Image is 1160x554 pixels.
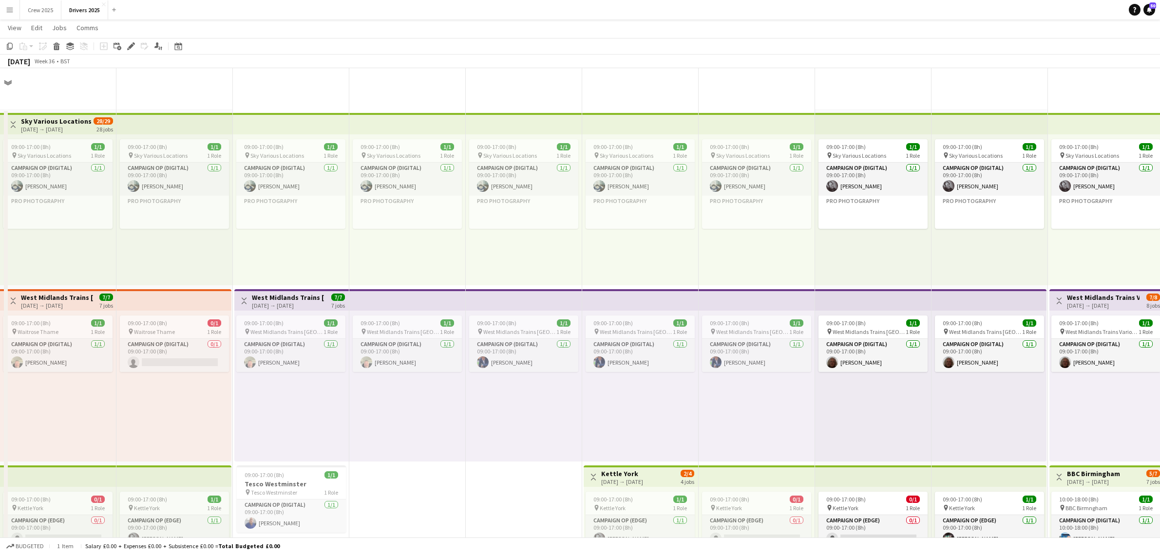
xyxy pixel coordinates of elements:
span: Tesco Westminster [251,489,297,496]
span: 1 Role [1139,152,1153,159]
span: 09:00-17:00 (8h) [593,319,633,327]
span: Sky Various Locations [1065,152,1119,159]
span: 1 Role [324,489,338,496]
app-job-card: 09:00-17:00 (8h)1/1 Sky Various Locations1 RoleCampaign Op (Digital)1/109:00-17:00 (8h)[PERSON_NA... [353,139,462,229]
span: 09:00-17:00 (8h) [943,496,982,503]
span: Sky Various Locations [18,152,71,159]
span: Kettle York [716,504,742,512]
span: 1/1 [324,471,338,479]
app-job-card: 09:00-17:00 (8h)1/1 West Midlands Trains [GEOGRAPHIC_DATA]1 RoleCampaign Op (Digital)1/109:00-17:... [469,315,578,372]
div: 09:00-17:00 (8h)1/1 Sky Various Locations1 RoleCampaign Op (Digital)1/109:00-17:00 (8h)[PERSON_NA... [3,139,113,229]
span: 1/1 [1023,496,1036,503]
app-job-card: 09:00-17:00 (8h)1/1 Sky Various Locations1 RoleCampaign Op (Digital)1/109:00-17:00 (8h)[PERSON_NA... [586,139,695,229]
app-card-role: Campaign Op (Digital)1/109:00-17:00 (8h)[PERSON_NAME] [120,163,229,196]
span: West Midlands Trains Various Locations [1065,328,1139,335]
app-card-role-placeholder: Pro Photography [469,196,578,229]
span: 09:00-17:00 (8h) [477,319,516,327]
div: 4 jobs [681,477,694,485]
button: Crew 2025 [20,0,61,19]
span: 1/1 [673,143,687,150]
app-job-card: 09:00-17:00 (8h)0/1 Waitrose Thame1 RoleCampaign Op (Digital)0/109:00-17:00 (8h) [120,315,229,372]
app-job-card: 09:00-17:00 (8h)1/1 Kettle York1 RoleCampaign Op (Edge)1/109:00-17:00 (8h)[PERSON_NAME] [935,492,1044,548]
span: 1 Role [1022,504,1036,512]
span: 09:00-17:00 (8h) [361,143,400,150]
span: 09:00-17:00 (8h) [11,496,51,503]
div: 09:00-17:00 (8h)1/1 West Midlands Trains [GEOGRAPHIC_DATA]1 RoleCampaign Op (Digital)1/109:00-17:... [236,315,345,372]
span: Sky Various Locations [483,152,537,159]
div: 09:00-17:00 (8h)1/1 West Midlands Trains [GEOGRAPHIC_DATA]1 RoleCampaign Op (Digital)1/109:00-17:... [586,315,695,372]
div: 28 jobs [96,125,113,133]
span: 1 Role [91,504,105,512]
span: 1 Role [673,152,687,159]
span: Kettle York [18,504,43,512]
app-card-role: Campaign Op (Digital)1/109:00-17:00 (8h)[PERSON_NAME] [469,339,578,372]
app-card-role: Campaign Op (Digital)1/109:00-17:00 (8h)[PERSON_NAME] [702,163,811,196]
span: West Midlands Trains [GEOGRAPHIC_DATA] [600,328,673,335]
span: West Midlands Trains [GEOGRAPHIC_DATA] [367,328,440,335]
span: 1 Role [906,152,920,159]
span: 1 Role [207,504,221,512]
span: Kettle York [949,504,975,512]
span: 1 Role [906,328,920,335]
app-card-role: Campaign Op (Digital)1/109:00-17:00 (8h)[PERSON_NAME] [3,163,113,196]
div: 09:00-17:00 (8h)1/1 West Midlands Trains [GEOGRAPHIC_DATA]1 RoleCampaign Op (Digital)1/109:00-17:... [353,315,462,372]
app-card-role-placeholder: Pro Photography [586,196,695,229]
span: 1 Role [556,152,570,159]
span: 7/7 [331,294,345,301]
span: 0/1 [208,319,221,327]
span: 09:00-17:00 (8h) [710,143,749,150]
span: West Midlands Trains [GEOGRAPHIC_DATA] [716,328,789,335]
span: 09:00-17:00 (8h) [128,319,167,327]
div: [DATE] → [DATE] [1067,302,1140,309]
span: 1/1 [1139,319,1153,327]
app-card-role-placeholder: Pro Photography [702,196,811,229]
span: 2/4 [681,470,694,477]
app-card-role-placeholder: Pro Photography [120,196,229,229]
span: 1 Role [91,152,105,159]
div: 09:00-17:00 (8h)1/1 Sky Various Locations1 RoleCampaign Op (Digital)1/109:00-17:00 (8h)[PERSON_NA... [236,139,345,229]
span: 1 Role [440,152,454,159]
span: 1/1 [673,319,687,327]
span: 1/1 [790,143,803,150]
div: [DATE] → [DATE] [601,478,643,485]
a: Edit [27,21,46,34]
span: 09:00-17:00 (8h) [1059,319,1099,327]
span: 1 Role [207,328,221,335]
span: 1 Role [789,328,803,335]
span: Sky Various Locations [134,152,188,159]
div: 09:00-17:00 (8h)1/1 Sky Various Locations1 RoleCampaign Op (Digital)1/109:00-17:00 (8h)[PERSON_NA... [120,139,229,229]
span: 0/1 [91,496,105,503]
app-card-role: Campaign Op (Digital)1/109:00-17:00 (8h)[PERSON_NAME] [818,339,928,372]
span: 7/7 [99,294,113,301]
span: Edit [31,23,42,32]
span: 1 Role [1022,328,1036,335]
app-job-card: 09:00-17:00 (8h)1/1 Sky Various Locations1 RoleCampaign Op (Digital)1/109:00-17:00 (8h)[PERSON_NA... [469,139,578,229]
button: Budgeted [5,541,45,552]
span: View [8,23,21,32]
span: 1 Role [1139,328,1153,335]
span: West Midlands Trains [GEOGRAPHIC_DATA] [483,328,556,335]
div: 09:00-17:00 (8h)0/1 Kettle York1 RoleCampaign Op (Edge)0/109:00-17:00 (8h) [3,492,113,548]
span: Sky Various Locations [716,152,770,159]
span: West Midlands Trains [GEOGRAPHIC_DATA] [949,328,1022,335]
span: 1/1 [208,496,221,503]
a: View [4,21,25,34]
span: 1 Role [673,504,687,512]
app-card-role: Campaign Op (Digital)0/109:00-17:00 (8h) [120,339,229,372]
span: Sky Various Locations [367,152,420,159]
h3: Tesco Westminster [237,480,346,488]
app-card-role-placeholder: Pro Photography [3,196,113,229]
span: 1/1 [91,143,105,150]
div: [DATE] → [DATE] [21,302,94,309]
span: 09:00-17:00 (8h) [11,319,51,327]
span: Kettle York [600,504,626,512]
app-job-card: 09:00-17:00 (8h)1/1 Kettle York1 RoleCampaign Op (Edge)1/109:00-17:00 (8h)[PERSON_NAME] [120,492,229,548]
div: 09:00-17:00 (8h)1/1 West Midlands Trains [GEOGRAPHIC_DATA]1 RoleCampaign Op (Digital)1/109:00-17:... [702,315,811,372]
app-card-role: Campaign Op (Digital)1/109:00-17:00 (8h)[PERSON_NAME] [702,339,811,372]
div: 09:00-17:00 (8h)1/1 West Midlands Trains [GEOGRAPHIC_DATA]1 RoleCampaign Op (Digital)1/109:00-17:... [935,315,1044,372]
div: [DATE] → [DATE] [1067,478,1120,485]
app-job-card: 09:00-17:00 (8h)1/1Tesco Westminster Tesco Westminster1 RoleCampaign Op (Digital)1/109:00-17:00 (... [237,465,346,533]
span: 1 Role [1139,504,1153,512]
div: 8 jobs [1146,301,1160,309]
